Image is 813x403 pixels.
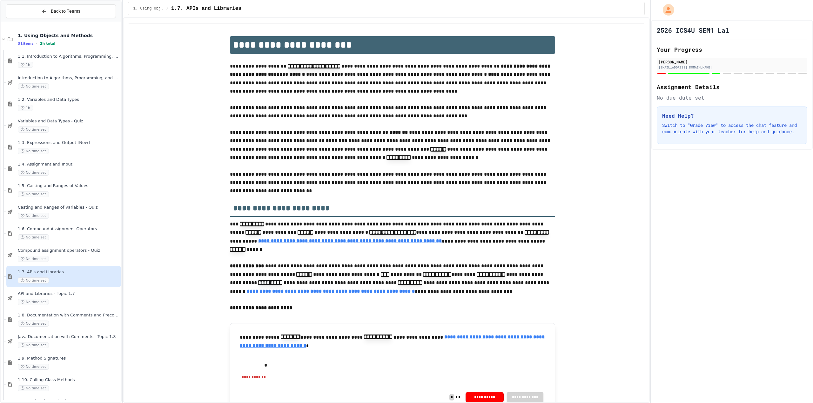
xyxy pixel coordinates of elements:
[18,127,49,133] span: No time set
[659,65,805,70] div: [EMAIL_ADDRESS][DOMAIN_NAME]
[18,342,49,348] span: No time set
[18,42,34,46] span: 31 items
[18,377,120,383] span: 1.10. Calling Class Methods
[18,54,120,59] span: 1.1. Introduction to Algorithms, Programming, and Compilers
[18,205,120,210] span: Casting and Ranges of variables - Quiz
[18,356,120,361] span: 1.9. Method Signatures
[18,83,49,89] span: No time set
[18,234,49,240] span: No time set
[18,299,49,305] span: No time set
[18,256,49,262] span: No time set
[18,183,120,189] span: 1.5. Casting and Ranges of Values
[18,148,49,154] span: No time set
[6,4,116,18] button: Back to Teams
[18,277,49,283] span: No time set
[18,75,120,81] span: Introduction to Algorithms, Programming, and Compilers
[18,33,120,38] span: 1. Using Objects and Methods
[18,334,120,340] span: Java Documentation with Comments - Topic 1.8
[18,119,120,124] span: Variables and Data Types - Quiz
[662,122,802,135] p: Switch to "Grade View" to access the chat feature and communicate with your teacher for help and ...
[51,8,80,15] span: Back to Teams
[36,41,37,46] span: •
[171,5,241,12] span: 1.7. APIs and Libraries
[18,226,120,232] span: 1.6. Compound Assignment Operators
[18,321,49,327] span: No time set
[18,162,120,167] span: 1.4. Assignment and Input
[18,364,49,370] span: No time set
[18,62,33,68] span: 1h
[18,140,120,146] span: 1.3. Expressions and Output [New]
[166,6,169,11] span: /
[657,82,807,91] h2: Assignment Details
[760,350,807,377] iframe: chat widget
[40,42,56,46] span: 2h total
[18,213,49,219] span: No time set
[18,291,120,296] span: API and Libraries - Topic 1.7
[18,270,120,275] span: 1.7. APIs and Libraries
[18,385,49,391] span: No time set
[657,94,807,101] div: No due date set
[18,170,49,176] span: No time set
[18,105,33,111] span: 1h
[18,191,49,197] span: No time set
[657,26,729,35] h1: 2526 ICS4U SEM1 Lal
[662,112,802,120] h3: Need Help?
[18,248,120,253] span: Compound assignment operators - Quiz
[786,378,807,397] iframe: chat widget
[133,6,164,11] span: 1. Using Objects and Methods
[657,45,807,54] h2: Your Progress
[659,59,805,65] div: [PERSON_NAME]
[656,3,676,17] div: My Account
[18,97,120,102] span: 1.2. Variables and Data Types
[18,313,120,318] span: 1.8. Documentation with Comments and Preconditions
